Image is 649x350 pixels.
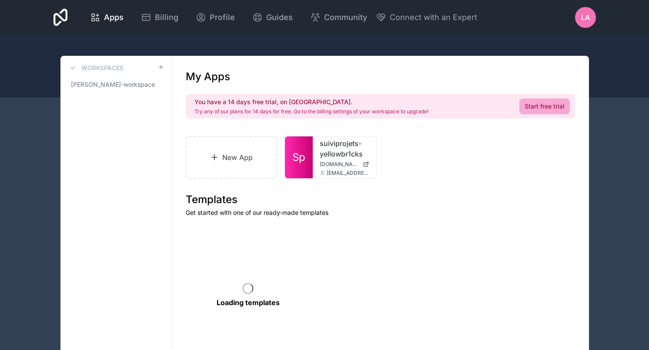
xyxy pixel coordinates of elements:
[81,64,124,72] h3: Workspaces
[327,170,369,177] span: [EMAIL_ADDRESS][DOMAIN_NAME]
[83,8,130,27] a: Apps
[194,108,428,115] p: Try any of our plans for 14 days for free. Go to the billing settings of your workspace to upgrade!
[266,11,293,24] span: Guides
[581,12,590,23] span: LA
[320,161,359,168] span: [DOMAIN_NAME]
[285,136,313,178] a: Sp
[134,8,185,27] a: Billing
[376,11,477,24] button: Connect with an Expert
[186,70,230,84] h1: My Apps
[194,98,428,106] h2: You have a 14 days free trial, on [GEOGRAPHIC_DATA].
[390,11,477,24] span: Connect with an Expert
[104,11,124,24] span: Apps
[155,11,178,24] span: Billing
[210,11,235,24] span: Profile
[189,8,242,27] a: Profile
[324,11,367,24] span: Community
[320,138,369,159] a: suiviprojets-yellowbr1cks
[67,63,124,73] a: Workspaces
[67,77,164,92] a: [PERSON_NAME]-workspace
[519,99,570,114] a: Start free trial
[186,136,278,179] a: New App
[245,8,300,27] a: Guides
[186,193,575,207] h1: Templates
[186,208,575,217] p: Get started with one of our ready-made templates
[217,297,280,308] p: Loading templates
[292,150,305,164] span: Sp
[303,8,374,27] a: Community
[71,80,155,89] span: [PERSON_NAME]-workspace
[320,161,369,168] a: [DOMAIN_NAME]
